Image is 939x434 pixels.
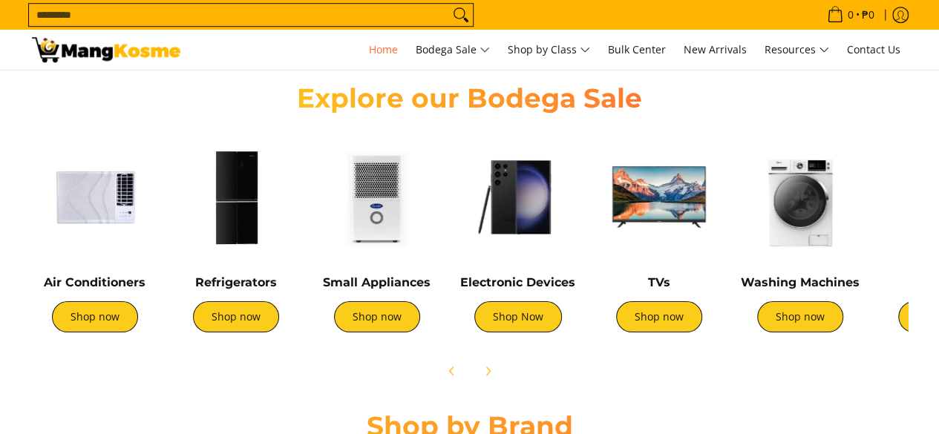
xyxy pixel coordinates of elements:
[500,30,598,70] a: Shop by Class
[757,301,843,332] a: Shop now
[334,301,420,332] a: Shop now
[361,30,405,70] a: Home
[460,275,575,289] a: Electronic Devices
[314,134,440,260] img: Small Appliances
[449,4,473,26] button: Search
[195,275,277,289] a: Refrigerators
[416,41,490,59] span: Bodega Sale
[684,42,747,56] span: New Arrivals
[193,301,279,332] a: Shop now
[596,134,722,260] img: TVs
[676,30,754,70] a: New Arrivals
[757,30,837,70] a: Resources
[845,10,856,20] span: 0
[195,30,908,70] nav: Main Menu
[471,355,504,387] button: Next
[455,134,581,260] img: Electronic Devices
[616,301,702,332] a: Shop now
[648,275,670,289] a: TVs
[508,41,590,59] span: Shop by Class
[369,42,398,56] span: Home
[44,275,145,289] a: Air Conditioners
[741,275,860,289] a: Washing Machines
[173,134,299,260] img: Refrigerators
[822,7,879,23] span: •
[737,134,863,260] img: Washing Machines
[436,355,468,387] button: Previous
[765,41,829,59] span: Resources
[608,42,666,56] span: Bulk Center
[255,82,685,115] h2: Explore our Bodega Sale
[840,30,908,70] a: Contact Us
[32,134,158,260] img: Air Conditioners
[32,37,180,62] img: Mang Kosme: Your Home Appliances Warehouse Sale Partner!
[52,301,138,332] a: Shop now
[601,30,673,70] a: Bulk Center
[474,301,562,332] a: Shop Now
[408,30,497,70] a: Bodega Sale
[323,275,431,289] a: Small Appliances
[847,42,900,56] span: Contact Us
[860,10,877,20] span: ₱0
